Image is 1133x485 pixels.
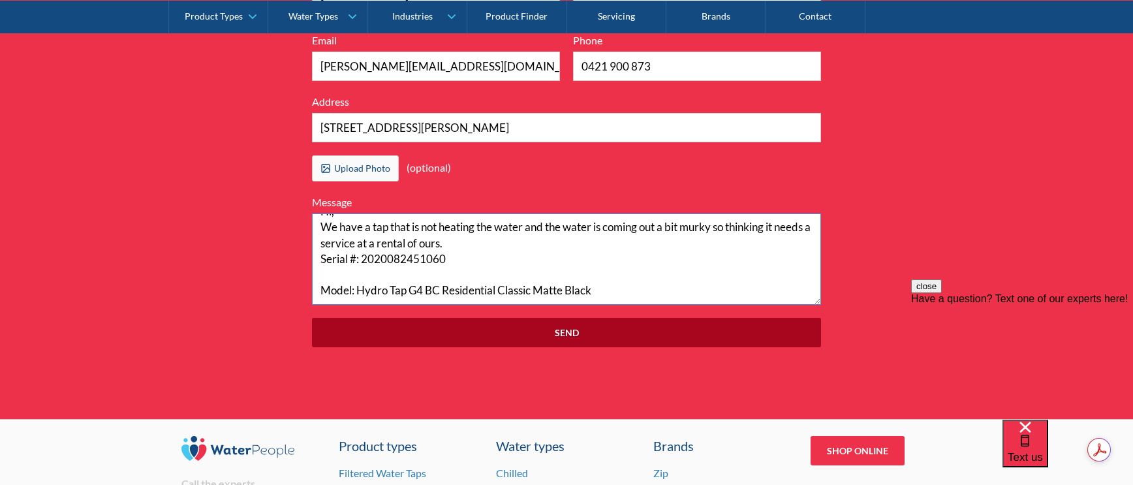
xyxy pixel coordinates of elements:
[573,33,821,48] label: Phone
[653,467,668,479] a: Zip
[312,195,821,210] label: Message
[496,436,637,456] a: Water types
[399,155,459,180] div: (optional)
[312,318,821,347] input: Send
[339,467,426,479] a: Filtered Water Taps
[312,155,399,181] label: Upload Photo
[288,10,338,22] div: Water Types
[334,161,390,175] div: Upload Photo
[312,94,821,110] label: Address
[911,279,1133,436] iframe: podium webchat widget prompt
[496,467,528,479] a: Chilled
[392,10,433,22] div: Industries
[339,436,480,456] a: Product types
[811,436,905,465] a: Shop Online
[653,436,794,456] div: Brands
[312,33,560,48] label: Email
[185,10,243,22] div: Product Types
[1002,420,1133,485] iframe: podium webchat widget bubble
